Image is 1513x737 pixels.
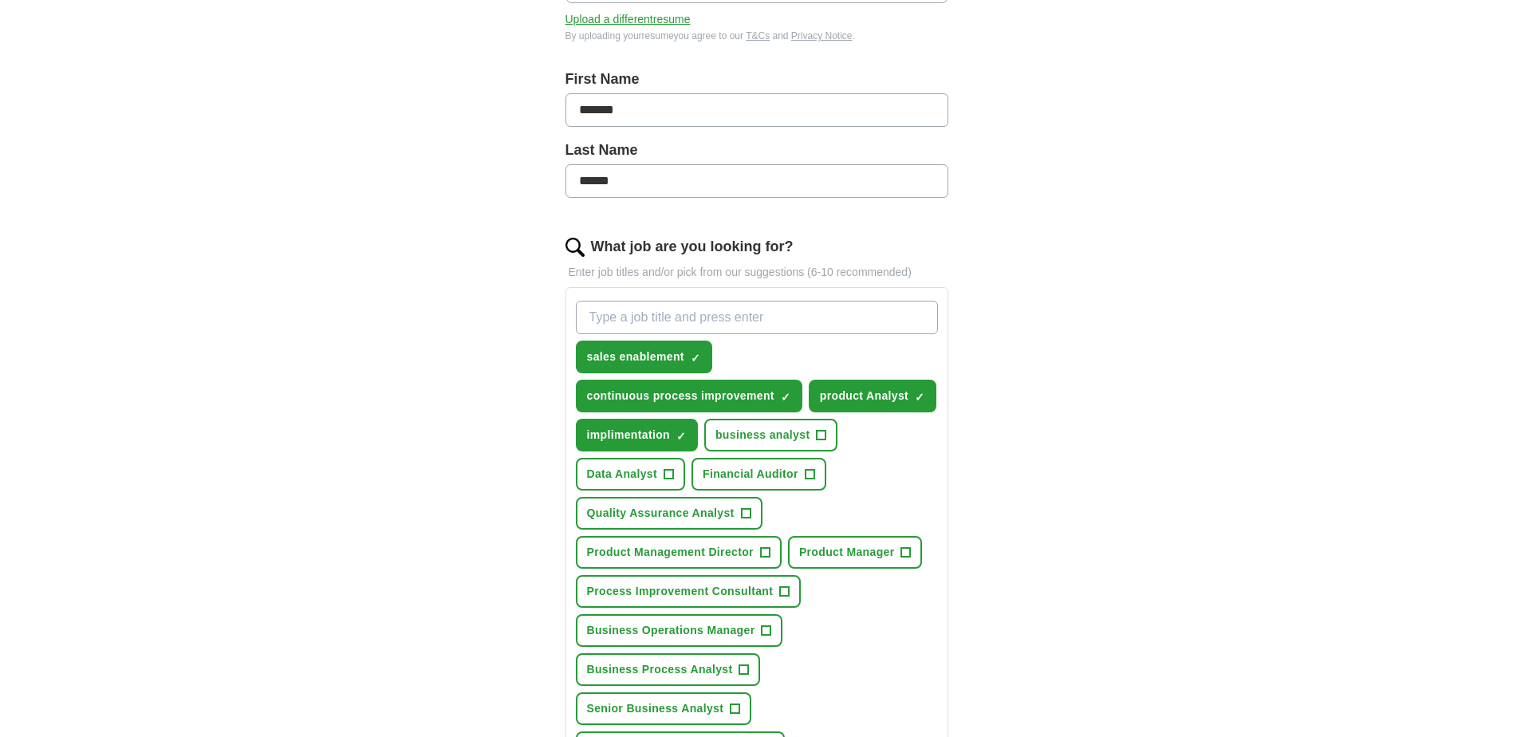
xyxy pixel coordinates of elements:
p: Enter job titles and/or pick from our suggestions (6-10 recommended) [565,264,948,281]
button: business analyst [704,419,837,451]
button: Business Process Analyst [576,653,761,686]
button: product Analyst✓ [809,380,936,412]
span: Business Process Analyst [587,661,733,678]
button: Senior Business Analyst [576,692,752,725]
span: Business Operations Manager [587,622,755,639]
span: Product Manager [799,544,895,561]
span: Data Analyst [587,466,658,483]
span: Senior Business Analyst [587,700,724,717]
a: T&Cs [746,30,770,41]
span: ✓ [781,391,790,404]
span: ✓ [915,391,924,404]
span: Process Improvement Consultant [587,583,774,600]
button: Quality Assurance Analyst [576,497,762,530]
label: Last Name [565,140,948,161]
input: Type a job title and press enter [576,301,938,334]
label: What job are you looking for? [591,236,794,258]
span: Financial Auditor [703,466,798,483]
button: Process Improvement Consultant [576,575,802,608]
button: Data Analyst [576,458,686,491]
a: Privacy Notice [791,30,853,41]
button: Business Operations Manager [576,614,783,647]
span: sales enablement [587,349,684,365]
span: product Analyst [820,388,908,404]
span: continuous process improvement [587,388,774,404]
span: Quality Assurance Analyst [587,505,735,522]
span: Product Management Director [587,544,754,561]
span: implimentation [587,427,670,443]
div: By uploading your resume you agree to our and . [565,29,948,43]
img: search.png [565,238,585,257]
span: ✓ [691,352,700,365]
button: Upload a differentresume [565,11,691,28]
button: implimentation✓ [576,419,698,451]
span: ✓ [676,430,686,443]
button: sales enablement✓ [576,341,712,373]
button: Financial Auditor [691,458,826,491]
button: continuous process improvement✓ [576,380,802,412]
button: Product Manager [788,536,923,569]
button: Product Management Director [576,536,782,569]
span: business analyst [715,427,810,443]
label: First Name [565,69,948,90]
